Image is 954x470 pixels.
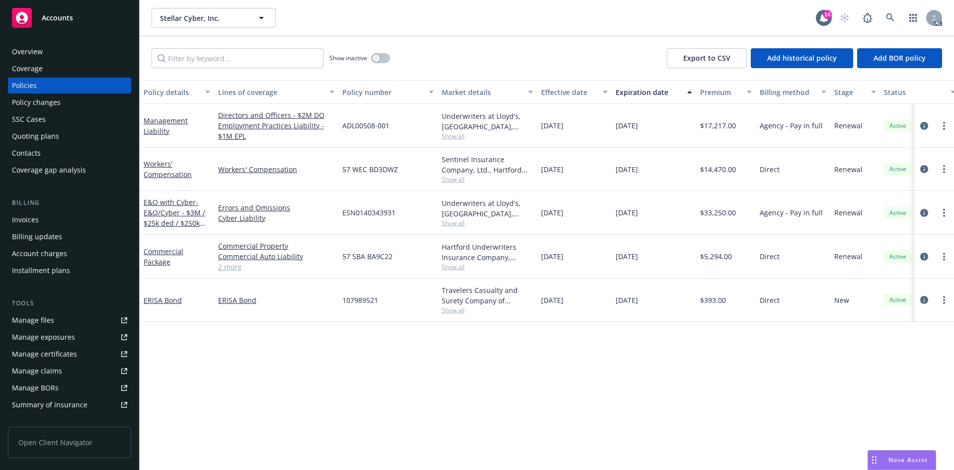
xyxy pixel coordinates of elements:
[888,121,908,130] span: Active
[144,197,205,249] span: - E&O/Cyber - $3M / $25k ded / $250k Wrongful Data Collection
[12,246,67,262] div: Account charges
[541,120,563,131] span: [DATE]
[12,78,37,94] div: Policies
[760,164,780,175] span: Direct
[218,164,334,175] a: Workers' Compensation
[8,346,131,362] a: Manage certificates
[442,242,533,263] div: Hartford Underwriters Insurance Company, Hartford Insurance Group
[760,251,780,262] span: Direct
[12,329,75,345] div: Manage exposures
[8,94,131,110] a: Policy changes
[8,380,131,396] a: Manage BORs
[835,8,855,28] a: Start snowing
[874,53,926,63] span: Add BOR policy
[152,8,276,28] button: Stellar Cyber, Inc.
[42,14,73,22] span: Accounts
[144,87,199,97] div: Policy details
[8,198,131,208] div: Billing
[760,207,823,218] span: Agency - Pay in full
[868,451,880,470] div: Drag to move
[537,80,612,104] button: Effective date
[541,164,563,175] span: [DATE]
[834,207,863,218] span: Renewal
[700,87,741,97] div: Premium
[868,450,936,470] button: Nova Assist
[12,312,54,328] div: Manage files
[8,329,131,345] span: Manage exposures
[8,44,131,60] a: Overview
[823,10,832,19] div: 14
[218,295,334,305] a: ERISA Bond
[8,111,131,127] a: SSC Cases
[12,212,39,228] div: Invoices
[700,207,736,218] span: $33,250.00
[616,251,638,262] span: [DATE]
[218,241,334,251] a: Commercial Property
[338,80,438,104] button: Policy number
[880,8,900,28] a: Search
[760,120,823,131] span: Agency - Pay in full
[12,263,70,279] div: Installment plans
[834,164,863,175] span: Renewal
[888,252,908,261] span: Active
[918,294,930,306] a: circleInformation
[938,294,950,306] a: more
[144,247,183,267] a: Commercial Package
[8,212,131,228] a: Invoices
[834,295,849,305] span: New
[667,48,747,68] button: Export to CSV
[442,154,533,175] div: Sentinel Insurance Company, Ltd., Hartford Insurance Group
[12,128,59,144] div: Quoting plans
[760,295,780,305] span: Direct
[888,208,908,217] span: Active
[8,4,131,32] a: Accounts
[938,251,950,263] a: more
[442,111,533,132] div: Underwriters at Lloyd's, [GEOGRAPHIC_DATA], [PERSON_NAME] of London, CRC Group
[918,163,930,175] a: circleInformation
[218,87,323,97] div: Lines of coverage
[858,8,877,28] a: Report a Bug
[8,229,131,245] a: Billing updates
[8,263,131,279] a: Installment plans
[144,197,205,249] a: E&O with Cyber
[438,80,537,104] button: Market details
[442,132,533,140] span: Show all
[767,53,837,63] span: Add historical policy
[8,61,131,77] a: Coverage
[918,251,930,263] a: circleInformation
[918,120,930,132] a: circleInformation
[700,120,736,131] span: $17,217.00
[938,207,950,219] a: more
[857,48,942,68] button: Add BOR policy
[152,48,323,68] input: Filter by keyword...
[700,295,726,305] span: $393.00
[834,87,865,97] div: Stage
[8,298,131,308] div: Tools
[700,251,732,262] span: $5,294.00
[700,164,736,175] span: $14,470.00
[12,111,46,127] div: SSC Cases
[12,145,41,161] div: Contacts
[12,61,43,77] div: Coverage
[160,13,246,23] span: Stellar Cyber, Inc.
[8,162,131,178] a: Coverage gap analysis
[12,94,61,110] div: Policy changes
[442,285,533,306] div: Travelers Casualty and Surety Company of America, Travelers Insurance
[541,87,597,97] div: Effective date
[342,120,390,131] span: ADL00508-001
[756,80,830,104] button: Billing method
[834,251,863,262] span: Renewal
[144,116,188,136] a: Management Liability
[8,427,131,458] span: Open Client Navigator
[442,175,533,184] span: Show all
[214,80,338,104] button: Lines of coverage
[888,295,908,304] span: Active
[616,295,638,305] span: [DATE]
[888,456,928,464] span: Nova Assist
[218,110,334,120] a: Directors and Officers - $2M DO
[218,202,334,213] a: Errors and Omissions
[8,145,131,161] a: Contacts
[751,48,853,68] button: Add historical policy
[683,53,730,63] span: Export to CSV
[8,397,131,413] a: Summary of insurance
